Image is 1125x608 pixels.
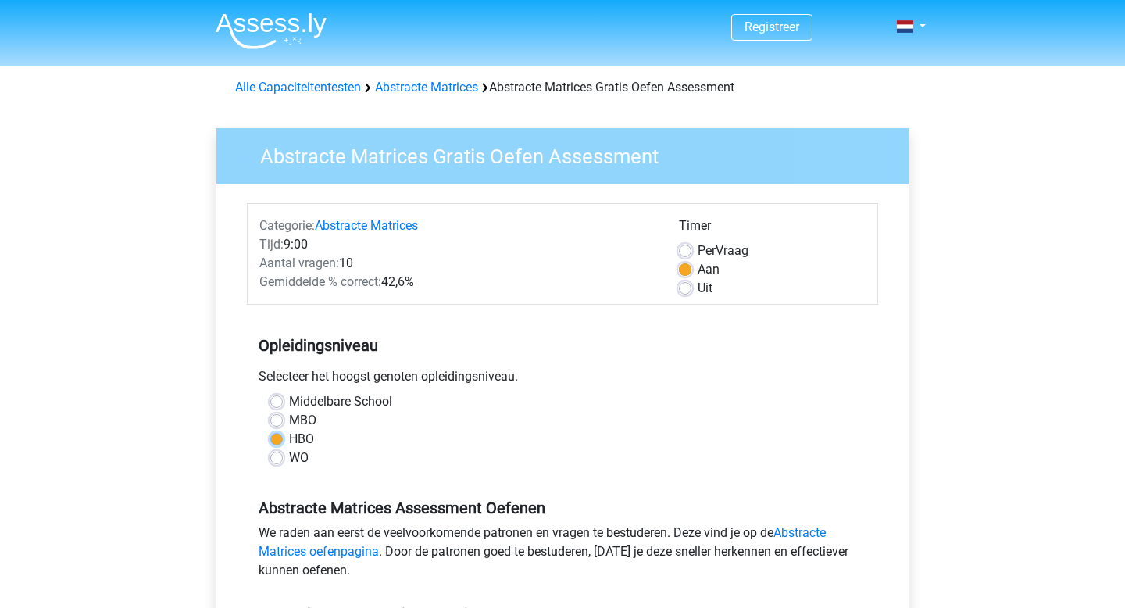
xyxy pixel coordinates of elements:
div: We raden aan eerst de veelvoorkomende patronen en vragen te bestuderen. Deze vind je op de . Door... [247,524,878,586]
a: Abstracte Matrices [375,80,478,95]
span: Tijd: [259,237,284,252]
a: Registreer [745,20,799,34]
div: Timer [679,216,866,241]
label: Aan [698,260,720,279]
span: Per [698,243,716,258]
h5: Abstracte Matrices Assessment Oefenen [259,499,866,517]
a: Alle Capaciteitentesten [235,80,361,95]
label: HBO [289,430,314,449]
div: Selecteer het hoogst genoten opleidingsniveau. [247,367,878,392]
img: Assessly [216,13,327,49]
span: Categorie: [259,218,315,233]
h5: Opleidingsniveau [259,330,866,361]
div: Abstracte Matrices Gratis Oefen Assessment [229,78,896,97]
div: 10 [248,254,667,273]
label: MBO [289,411,316,430]
label: Middelbare School [289,392,392,411]
h3: Abstracte Matrices Gratis Oefen Assessment [241,138,897,169]
div: 9:00 [248,235,667,254]
span: Aantal vragen: [259,256,339,270]
label: WO [289,449,309,467]
a: Abstracte Matrices [315,218,418,233]
div: 42,6% [248,273,667,291]
label: Uit [698,279,712,298]
label: Vraag [698,241,748,260]
span: Gemiddelde % correct: [259,274,381,289]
